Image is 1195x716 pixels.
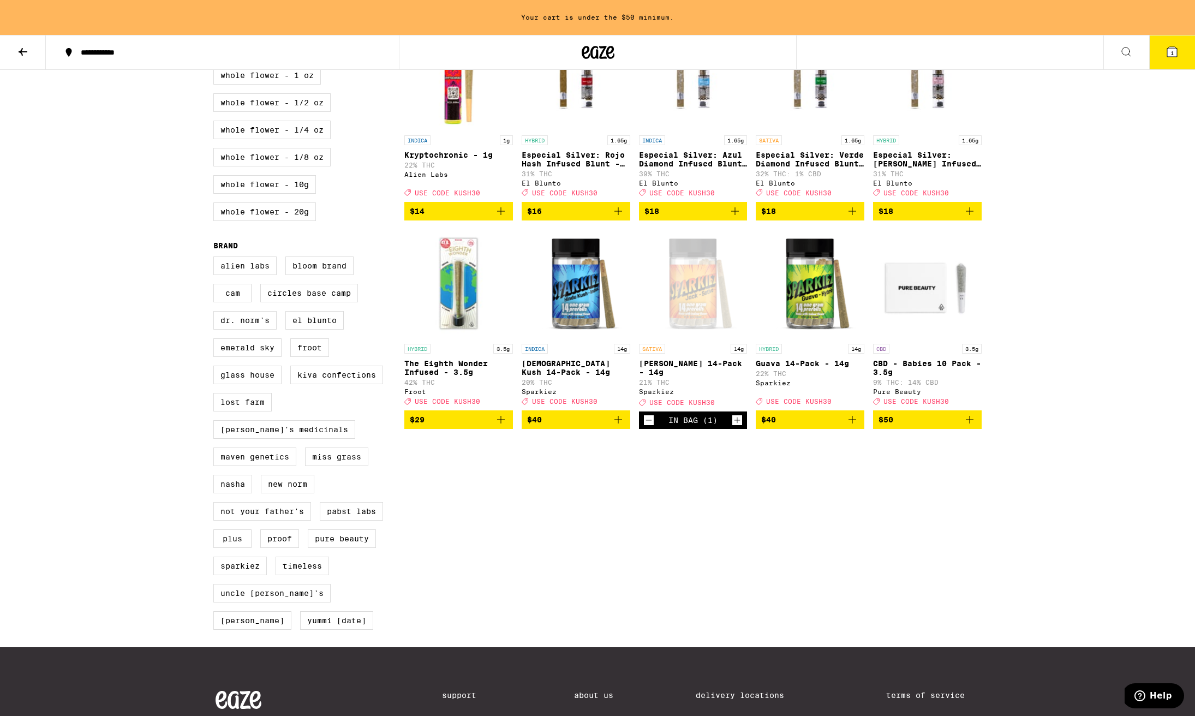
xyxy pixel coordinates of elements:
[213,241,238,250] legend: Brand
[213,611,291,630] label: [PERSON_NAME]
[639,388,748,395] div: Sparkiez
[213,175,316,194] label: Whole Flower - 10g
[261,475,314,493] label: New Norm
[607,135,630,145] p: 1.65g
[848,344,864,354] p: 14g
[639,151,748,168] p: Especial Silver: Azul Diamond Infused Blunt - 1.65g
[522,388,630,395] div: Sparkiez
[213,529,252,548] label: PLUS
[442,691,491,700] a: Support
[761,415,776,424] span: $40
[756,229,864,410] a: Open page for Guava 14-Pack - 14g from Sparkiez
[404,162,513,169] p: 22% THC
[213,338,282,357] label: Emerald Sky
[766,189,832,196] span: USE CODE KUSH30
[756,379,864,386] div: Sparkiez
[639,229,748,411] a: Open page for Jack 14-Pack - 14g from Sparkiez
[404,388,513,395] div: Froot
[873,21,982,202] a: Open page for Especial Silver: Rosa Diamond Infused Blunt - 1.65g from El Blunto
[213,93,331,112] label: Whole Flower - 1/2 oz
[404,229,513,338] img: Froot - The Eighth Wonder Infused - 3.5g
[873,229,982,410] a: Open page for CBD - Babies 10 Pack - 3.5g from Pure Beauty
[213,256,277,275] label: Alien Labs
[290,366,383,384] label: Kiva Confections
[639,135,665,145] p: INDICA
[522,379,630,386] p: 20% THC
[213,121,331,139] label: Whole Flower - 1/4 oz
[756,410,864,429] button: Add to bag
[404,151,513,159] p: Kryptochronic - 1g
[213,284,252,302] label: CAM
[527,207,542,216] span: $16
[962,344,982,354] p: 3.5g
[522,21,630,130] img: El Blunto - Especial Silver: Rojo Hash Infused Blunt - 1.65g
[696,691,804,700] a: Delivery Locations
[756,229,864,338] img: Sparkiez - Guava 14-Pack - 14g
[639,359,748,377] p: [PERSON_NAME] 14-Pack - 14g
[500,135,513,145] p: 1g
[756,202,864,220] button: Add to bag
[532,398,597,405] span: USE CODE KUSH30
[404,171,513,178] div: Alien Labs
[756,370,864,377] p: 22% THC
[260,529,299,548] label: Proof
[639,21,748,202] a: Open page for Especial Silver: Azul Diamond Infused Blunt - 1.65g from El Blunto
[668,416,718,425] div: In Bag (1)
[756,151,864,168] p: Especial Silver: Verde Diamond Infused Blunt - 1.65g
[644,207,659,216] span: $18
[532,189,597,196] span: USE CODE KUSH30
[756,359,864,368] p: Guava 14-Pack - 14g
[305,448,368,466] label: Miss Grass
[285,256,354,275] label: Bloom Brand
[883,189,949,196] span: USE CODE KUSH30
[1149,35,1195,69] button: 1
[873,135,899,145] p: HYBRID
[308,529,376,548] label: Pure Beauty
[276,557,329,575] label: Timeless
[213,311,277,330] label: Dr. Norm's
[404,21,513,130] img: Alien Labs - Kryptochronic - 1g
[213,475,252,493] label: NASHA
[873,388,982,395] div: Pure Beauty
[522,229,630,338] img: Sparkiez - Hindu Kush 14-Pack - 14g
[614,344,630,354] p: 14g
[883,398,949,405] span: USE CODE KUSH30
[415,398,480,405] span: USE CODE KUSH30
[766,398,832,405] span: USE CODE KUSH30
[285,311,344,330] label: El Blunto
[873,379,982,386] p: 9% THC: 14% CBD
[522,410,630,429] button: Add to bag
[756,21,864,130] img: El Blunto - Especial Silver: Verde Diamond Infused Blunt - 1.65g
[522,229,630,410] a: Open page for Hindu Kush 14-Pack - 14g from Sparkiez
[732,415,743,426] button: Increment
[873,359,982,377] p: CBD - Babies 10 Pack - 3.5g
[639,170,748,177] p: 39% THC
[213,502,311,521] label: Not Your Father's
[213,148,331,166] label: Whole Flower - 1/8 oz
[260,284,358,302] label: Circles Base Camp
[404,229,513,410] a: Open page for The Eighth Wonder Infused - 3.5g from Froot
[300,611,373,630] label: Yummi [DATE]
[873,170,982,177] p: 31% THC
[527,415,542,424] span: $40
[213,557,267,575] label: Sparkiez
[1170,50,1174,56] span: 1
[213,202,316,221] label: Whole Flower - 20g
[639,180,748,187] div: El Blunto
[213,448,296,466] label: Maven Genetics
[873,344,889,354] p: CBD
[649,399,715,406] span: USE CODE KUSH30
[522,180,630,187] div: El Blunto
[639,379,748,386] p: 21% THC
[873,21,982,130] img: El Blunto - Especial Silver: Rosa Diamond Infused Blunt - 1.65g
[404,202,513,220] button: Add to bag
[873,229,982,338] img: Pure Beauty - CBD - Babies 10 Pack - 3.5g
[649,189,715,196] span: USE CODE KUSH30
[404,344,431,354] p: HYBRID
[639,202,748,220] button: Add to bag
[761,207,776,216] span: $18
[404,135,431,145] p: INDICA
[404,21,513,202] a: Open page for Kryptochronic - 1g from Alien Labs
[643,415,654,426] button: Decrement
